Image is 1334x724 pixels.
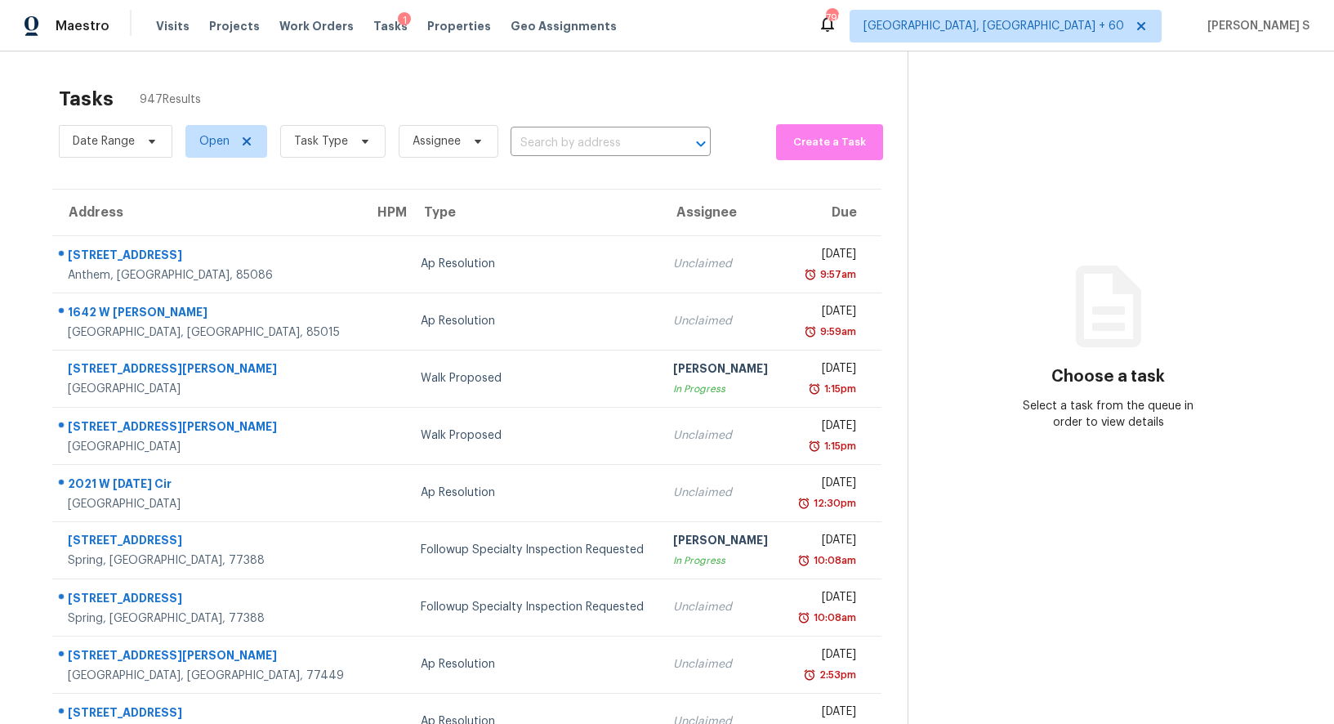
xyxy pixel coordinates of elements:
[804,324,817,340] img: Overdue Alarm Icon
[776,124,883,160] button: Create a Task
[796,704,856,724] div: [DATE]
[421,485,647,501] div: Ap Resolution
[673,552,770,569] div: In Progress
[421,599,647,615] div: Followup Specialty Inspection Requested
[52,190,361,235] th: Address
[56,18,109,34] span: Maestro
[294,133,348,150] span: Task Type
[821,438,856,454] div: 1:15pm
[796,646,856,667] div: [DATE]
[427,18,491,34] span: Properties
[68,381,348,397] div: [GEOGRAPHIC_DATA]
[1201,18,1309,34] span: [PERSON_NAME] S
[68,418,348,439] div: [STREET_ADDRESS][PERSON_NAME]
[816,667,856,683] div: 2:53pm
[68,304,348,324] div: 1642 W [PERSON_NAME]
[808,438,821,454] img: Overdue Alarm Icon
[821,381,856,397] div: 1:15pm
[59,91,114,107] h2: Tasks
[797,552,810,569] img: Overdue Alarm Icon
[673,381,770,397] div: In Progress
[68,610,348,627] div: Spring, [GEOGRAPHIC_DATA], 77388
[68,496,348,512] div: [GEOGRAPHIC_DATA]
[810,552,856,569] div: 10:08am
[408,190,660,235] th: Type
[808,381,821,397] img: Overdue Alarm Icon
[199,133,230,150] span: Open
[68,590,348,610] div: [STREET_ADDRESS]
[796,246,856,266] div: [DATE]
[140,92,201,108] span: 947 Results
[673,256,770,272] div: Unclaimed
[797,610,810,626] img: Overdue Alarm Icon
[361,190,408,235] th: HPM
[421,256,647,272] div: Ap Resolution
[796,418,856,438] div: [DATE]
[68,476,348,496] div: 2021 W [DATE] Cir
[817,266,856,283] div: 9:57am
[810,495,856,512] div: 12:30pm
[783,190,881,235] th: Due
[826,10,837,26] div: 799
[421,370,647,387] div: Walk Proposed
[68,267,348,284] div: Anthem, [GEOGRAPHIC_DATA], 85086
[413,133,461,150] span: Assignee
[1051,369,1165,385] h3: Choose a task
[421,656,647,673] div: Ap Resolution
[68,360,348,381] div: [STREET_ADDRESS][PERSON_NAME]
[209,18,260,34] span: Projects
[796,589,856,610] div: [DATE]
[421,542,647,558] div: Followup Specialty Inspection Requested
[673,360,770,381] div: [PERSON_NAME]
[68,247,348,267] div: [STREET_ADDRESS]
[68,324,348,341] div: [GEOGRAPHIC_DATA], [GEOGRAPHIC_DATA], 85015
[68,552,348,569] div: Spring, [GEOGRAPHIC_DATA], 77388
[68,439,348,455] div: [GEOGRAPHIC_DATA]
[817,324,856,340] div: 9:59am
[73,133,135,150] span: Date Range
[796,475,856,495] div: [DATE]
[398,12,411,29] div: 1
[660,190,783,235] th: Assignee
[673,427,770,444] div: Unclaimed
[421,313,647,329] div: Ap Resolution
[796,303,856,324] div: [DATE]
[673,313,770,329] div: Unclaimed
[373,20,408,32] span: Tasks
[68,532,348,552] div: [STREET_ADDRESS]
[68,647,348,668] div: [STREET_ADDRESS][PERSON_NAME]
[511,18,617,34] span: Geo Assignments
[68,668,348,684] div: [GEOGRAPHIC_DATA], [GEOGRAPHIC_DATA], 77449
[796,532,856,552] div: [DATE]
[156,18,190,34] span: Visits
[1008,398,1207,431] div: Select a task from the queue in order to view details
[673,599,770,615] div: Unclaimed
[673,532,770,552] div: [PERSON_NAME]
[796,360,856,381] div: [DATE]
[803,667,816,683] img: Overdue Alarm Icon
[804,266,817,283] img: Overdue Alarm Icon
[279,18,354,34] span: Work Orders
[810,610,856,626] div: 10:08am
[511,131,665,156] input: Search by address
[784,133,875,152] span: Create a Task
[797,495,810,512] img: Overdue Alarm Icon
[673,656,770,673] div: Unclaimed
[673,485,770,501] div: Unclaimed
[421,427,647,444] div: Walk Proposed
[689,132,712,155] button: Open
[863,18,1124,34] span: [GEOGRAPHIC_DATA], [GEOGRAPHIC_DATA] + 60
